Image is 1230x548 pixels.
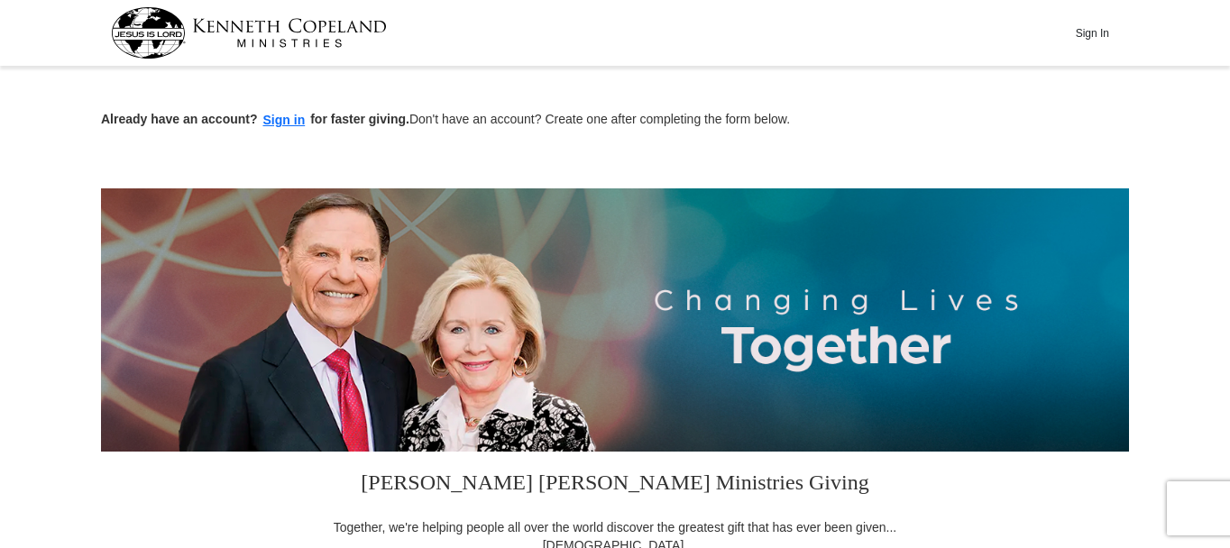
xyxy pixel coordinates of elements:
strong: Already have an account? for faster giving. [101,112,409,126]
p: Don't have an account? Create one after completing the form below. [101,110,1129,131]
button: Sign In [1065,19,1119,47]
h3: [PERSON_NAME] [PERSON_NAME] Ministries Giving [322,452,908,518]
img: kcm-header-logo.svg [111,7,387,59]
button: Sign in [258,110,311,131]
